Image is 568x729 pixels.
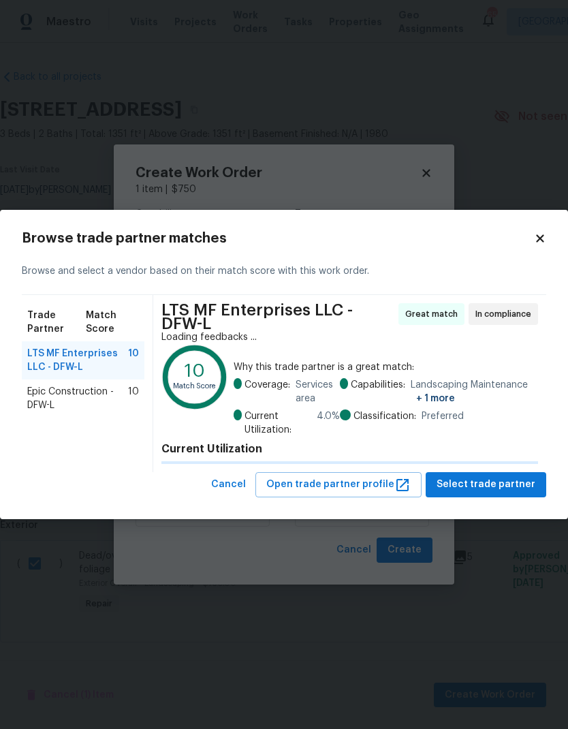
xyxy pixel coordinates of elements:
[185,362,205,381] text: 10
[161,303,394,330] span: LTS MF Enterprises LLC - DFW-L
[426,472,546,497] button: Select trade partner
[173,382,217,390] text: Match Score
[317,409,340,437] span: 4.0 %
[22,248,546,295] div: Browse and select a vendor based on their match score with this work order.
[405,307,463,321] span: Great match
[161,330,538,344] div: Loading feedbacks ...
[27,385,128,412] span: Epic Construction - DFW-L
[22,232,534,245] h2: Browse trade partner matches
[422,409,464,423] span: Preferred
[27,309,86,336] span: Trade Partner
[161,442,538,456] h4: Current Utilization
[234,360,538,374] span: Why this trade partner is a great match:
[211,476,246,493] span: Cancel
[353,409,416,423] span: Classification:
[437,476,535,493] span: Select trade partner
[351,378,405,405] span: Capabilities:
[128,347,139,374] span: 10
[128,385,139,412] span: 10
[244,409,311,437] span: Current Utilization:
[416,394,455,403] span: + 1 more
[296,378,340,405] span: Services area
[86,309,139,336] span: Match Score
[27,347,128,374] span: LTS MF Enterprises LLC - DFW-L
[206,472,251,497] button: Cancel
[244,378,290,405] span: Coverage:
[411,378,538,405] span: Landscaping Maintenance
[475,307,537,321] span: In compliance
[255,472,422,497] button: Open trade partner profile
[266,476,411,493] span: Open trade partner profile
